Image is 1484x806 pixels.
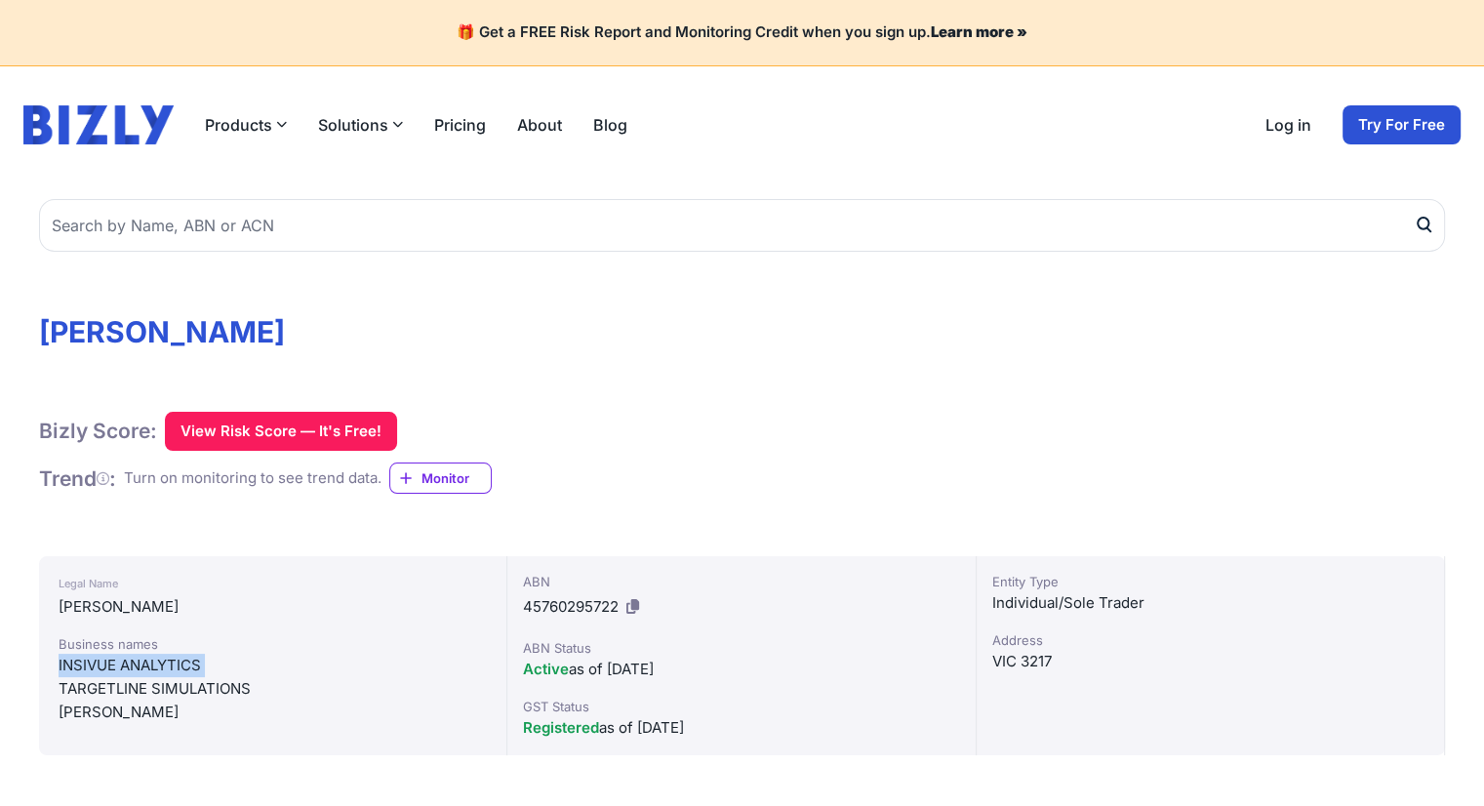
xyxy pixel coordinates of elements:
h1: Bizly Score: [39,418,157,444]
a: Log in [1265,113,1311,137]
button: Products [205,113,287,137]
div: TARGETLINE SIMULATIONS [59,677,487,701]
div: as of [DATE] [523,658,959,681]
a: Monitor [389,463,492,494]
span: Monitor [421,468,491,488]
a: Pricing [434,113,486,137]
a: Learn more » [931,22,1027,41]
a: About [517,113,562,137]
input: Search by Name, ABN or ACN [39,199,1445,252]
h4: 🎁 Get a FREE Risk Report and Monitoring Credit when you sign up. [23,23,1461,42]
span: Active [523,660,569,678]
div: ABN Status [523,638,959,658]
button: View Risk Score — It's Free! [165,412,397,451]
div: [PERSON_NAME] [59,595,487,619]
div: GST Status [523,697,959,716]
div: Legal Name [59,572,487,595]
div: Turn on monitoring to see trend data. [124,467,381,490]
div: Entity Type [992,572,1428,591]
div: VIC 3217 [992,650,1428,673]
div: Address [992,630,1428,650]
div: Individual/Sole Trader [992,591,1428,615]
div: [PERSON_NAME] [59,701,487,724]
div: ABN [523,572,959,591]
div: as of [DATE] [523,716,959,740]
div: INSIVUE ANALYTICS [59,654,487,677]
h1: [PERSON_NAME] [39,314,1445,349]
div: Business names [59,634,487,654]
button: Solutions [318,113,403,137]
span: 45760295722 [523,597,619,616]
span: Registered [523,718,599,737]
a: Blog [593,113,627,137]
a: Try For Free [1343,105,1461,144]
h1: Trend : [39,465,116,492]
